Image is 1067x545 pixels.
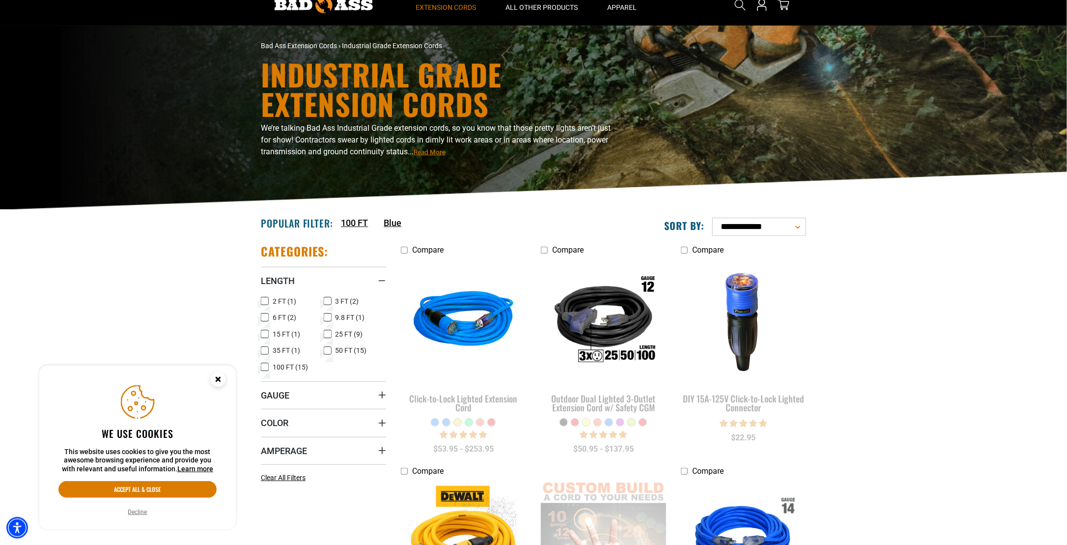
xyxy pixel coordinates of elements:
a: Blue [384,216,401,229]
label: Sort by: [664,219,704,232]
span: Compare [412,245,444,255]
summary: Gauge [261,381,386,409]
span: Length [261,275,295,287]
span: Industrial Grade Extension Cords [342,42,442,50]
button: Decline [125,507,150,517]
span: 6 FT (2) [273,314,296,321]
span: Compare [412,466,444,476]
p: This website uses cookies to give you the most awesome browsing experience and provide you with r... [58,448,217,474]
span: Extension Cords [416,3,476,12]
span: 25 FT (9) [336,331,363,338]
span: 100 FT (15) [273,364,308,371]
span: 2 FT (1) [273,298,296,305]
span: Compare [692,245,724,255]
a: Bad Ass Extension Cords [261,42,337,50]
a: blue Click-to-Lock Lighted Extension Cord [401,259,526,418]
nav: breadcrumbs [261,41,619,51]
span: Color [261,417,288,429]
span: Apparel [607,3,637,12]
summary: Amperage [261,437,386,464]
h1: Industrial Grade Extension Cords [261,59,619,118]
span: Gauge [261,390,289,401]
img: DIY 15A-125V Click-to-Lock Lighted Connector [681,264,805,377]
a: Clear All Filters [261,473,309,483]
a: Outdoor Dual Lighted 3-Outlet Extension Cord w/ Safety CGM Outdoor Dual Lighted 3-Outlet Extensio... [541,259,666,418]
button: Accept all & close [58,481,217,498]
button: Close this option [200,366,236,396]
h2: Popular Filter: [261,217,333,229]
span: 15 FT (1) [273,331,300,338]
span: › [338,42,340,50]
span: 9.8 FT (1) [336,314,365,321]
span: 50 FT (15) [336,347,367,354]
img: Outdoor Dual Lighted 3-Outlet Extension Cord w/ Safety CGM [541,264,665,377]
span: Read More [414,148,446,156]
span: Compare [552,245,584,255]
summary: Length [261,267,386,294]
div: Accessibility Menu [6,517,28,539]
summary: Color [261,409,386,436]
aside: Cookie Consent [39,366,236,530]
p: We’re talking Bad Ass Industrial Grade extension cords, so you know that those pretty lights aren... [261,122,619,158]
span: Clear All Filters [261,474,306,482]
span: 35 FT (1) [273,347,300,354]
h2: Categories: [261,244,329,259]
img: blue [402,264,526,377]
span: Compare [692,466,724,476]
h2: We use cookies [58,427,217,440]
span: Amperage [261,445,307,457]
a: 100 FT [341,216,368,229]
span: All Other Products [505,3,578,12]
a: DIY 15A-125V Click-to-Lock Lighted Connector DIY 15A-125V Click-to-Lock Lighted Connector [681,259,806,418]
span: 3 FT (2) [336,298,359,305]
a: This website uses cookies to give you the most awesome browsing experience and provide you with r... [177,465,213,473]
